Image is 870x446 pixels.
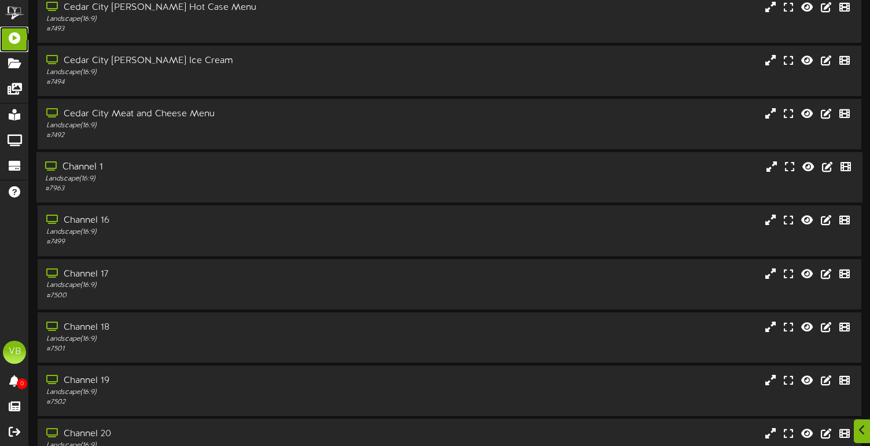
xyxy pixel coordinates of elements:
div: # 7501 [46,344,372,354]
div: Channel 19 [46,374,372,388]
div: # 7499 [46,237,372,247]
div: Landscape ( 16:9 ) [45,174,372,184]
div: # 7500 [46,291,372,301]
div: Channel 1 [45,161,372,174]
div: Cedar City [PERSON_NAME] Hot Case Menu [46,1,372,14]
div: VB [3,341,26,364]
div: Landscape ( 16:9 ) [46,388,372,397]
div: Landscape ( 16:9 ) [46,68,372,78]
div: Landscape ( 16:9 ) [46,281,372,290]
div: Landscape ( 16:9 ) [46,334,372,344]
div: Channel 20 [46,427,372,441]
div: # 7493 [46,24,372,34]
div: Channel 16 [46,214,372,227]
div: Channel 18 [46,321,372,334]
div: Landscape ( 16:9 ) [46,121,372,131]
div: # 7494 [46,78,372,87]
span: 0 [17,378,27,389]
div: # 7502 [46,397,372,407]
div: Channel 17 [46,268,372,281]
div: # 7963 [45,184,372,194]
div: Landscape ( 16:9 ) [46,14,372,24]
div: Landscape ( 16:9 ) [46,227,372,237]
div: Cedar City [PERSON_NAME] Ice Cream [46,54,372,68]
div: Cedar City Meat and Cheese Menu [46,108,372,121]
div: # 7492 [46,131,372,141]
